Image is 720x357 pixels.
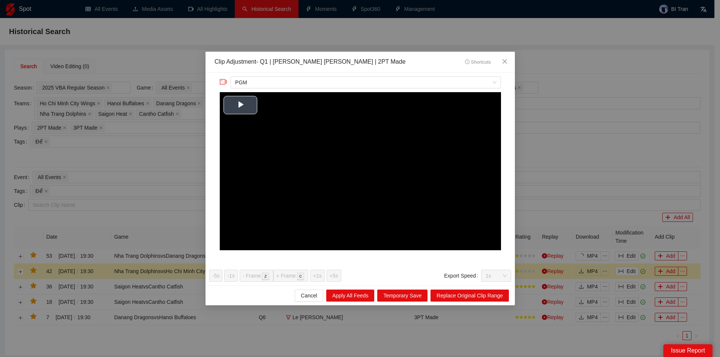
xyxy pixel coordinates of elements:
button: Temporary Save [377,290,427,302]
span: PGM [235,77,496,88]
span: info-circle [465,60,469,64]
button: Play Video [223,96,257,114]
span: 1x [486,270,507,281]
button: Cancel [295,290,323,302]
label: Export Speed [444,270,481,282]
button: + Framec [273,270,308,282]
button: +5s [326,270,341,282]
span: Cancel [301,291,317,300]
div: Clip Adjustment - Q1 | [PERSON_NAME] [PERSON_NAME] | 2PT Made [214,58,406,66]
span: close [502,58,508,64]
button: +1s [310,270,324,282]
span: video-camera [219,78,227,86]
button: -1s [224,270,237,282]
div: Issue Report [663,344,712,357]
span: Apply All Feeds [332,291,368,300]
button: - Framez [239,270,273,282]
span: Temporary Save [383,291,421,300]
button: Close [495,52,515,72]
button: Replace Original Clip Range [430,290,509,302]
button: Apply All Feeds [326,290,374,302]
span: Shortcuts [465,60,490,65]
div: Video Player [219,92,501,250]
span: Replace Original Clip Range [436,291,503,300]
button: -5s [209,270,222,282]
